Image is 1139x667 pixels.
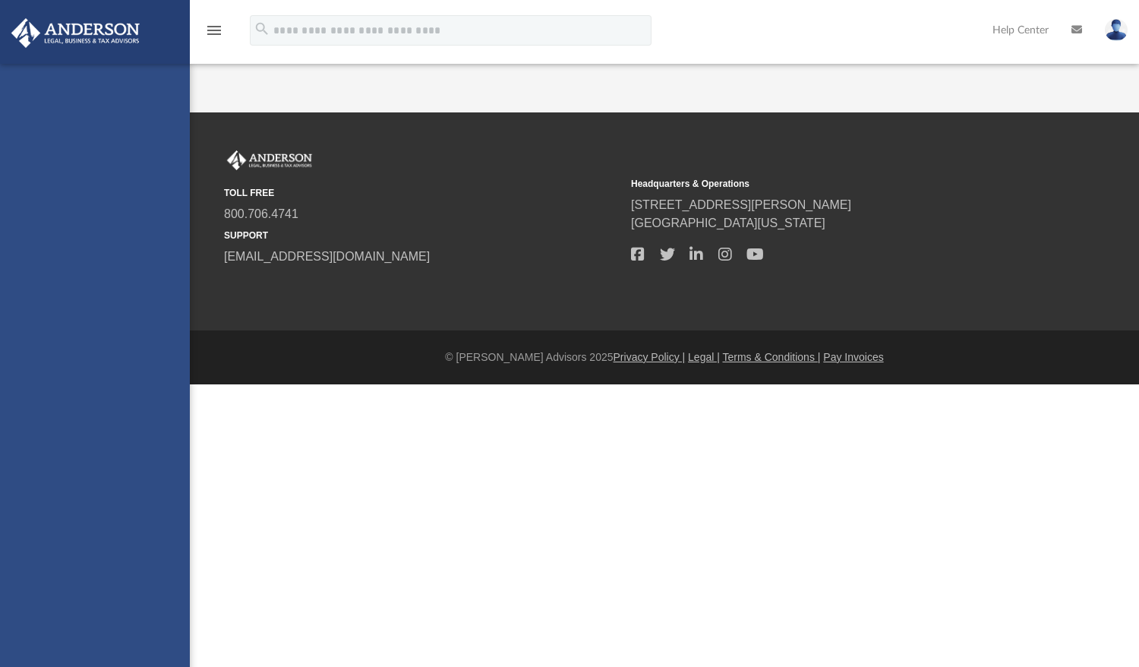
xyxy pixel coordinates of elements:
a: Legal | [688,351,720,363]
a: Pay Invoices [823,351,883,363]
img: User Pic [1105,19,1128,41]
a: [EMAIL_ADDRESS][DOMAIN_NAME] [224,250,430,263]
a: [GEOGRAPHIC_DATA][US_STATE] [631,217,825,229]
small: Headquarters & Operations [631,177,1027,191]
img: Anderson Advisors Platinum Portal [7,18,144,48]
div: © [PERSON_NAME] Advisors 2025 [190,349,1139,365]
small: TOLL FREE [224,186,620,200]
a: Privacy Policy | [614,351,686,363]
small: SUPPORT [224,229,620,242]
i: menu [205,21,223,40]
a: 800.706.4741 [224,207,298,220]
a: menu [205,29,223,40]
i: search [254,21,270,37]
a: Terms & Conditions | [723,351,821,363]
a: [STREET_ADDRESS][PERSON_NAME] [631,198,851,211]
img: Anderson Advisors Platinum Portal [224,150,315,170]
